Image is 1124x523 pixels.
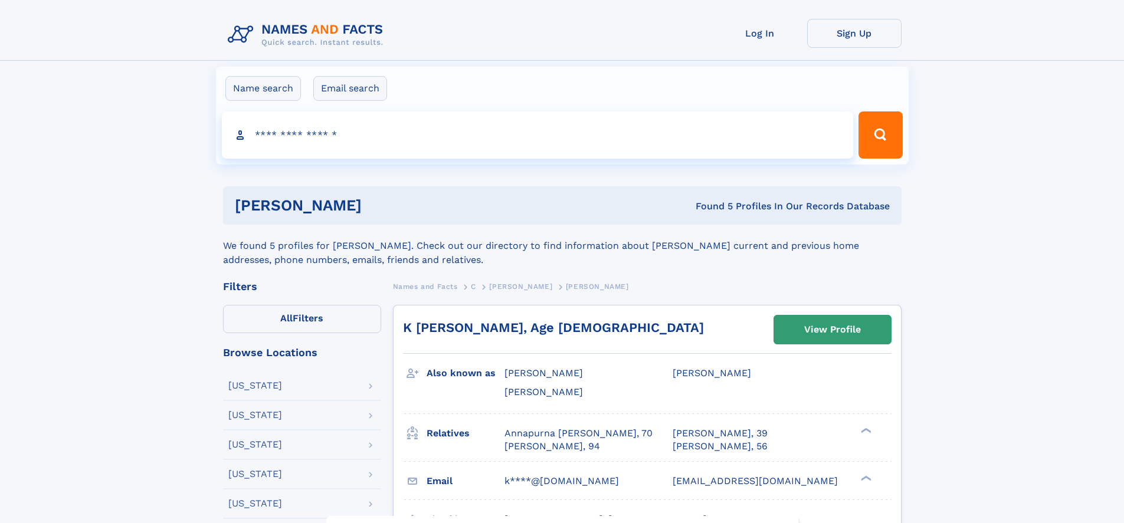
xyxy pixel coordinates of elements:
[222,111,854,159] input: search input
[804,316,861,343] div: View Profile
[228,469,282,479] div: [US_STATE]
[504,367,583,379] span: [PERSON_NAME]
[223,225,902,267] div: We found 5 profiles for [PERSON_NAME]. Check out our directory to find information about [PERSON_...
[223,347,381,358] div: Browse Locations
[427,363,504,383] h3: Also known as
[223,19,393,51] img: Logo Names and Facts
[529,200,890,213] div: Found 5 Profiles In Our Records Database
[673,427,768,440] a: [PERSON_NAME], 39
[673,475,838,486] span: [EMAIL_ADDRESS][DOMAIN_NAME]
[807,19,902,48] a: Sign Up
[858,426,872,434] div: ❯
[223,305,381,333] label: Filters
[566,282,629,291] span: [PERSON_NAME]
[858,474,872,482] div: ❯
[228,381,282,390] div: [US_STATE]
[228,440,282,449] div: [US_STATE]
[427,423,504,443] h3: Relatives
[858,111,902,159] button: Search Button
[225,76,301,101] label: Name search
[504,427,653,440] a: Annapurna [PERSON_NAME], 70
[489,279,552,294] a: [PERSON_NAME]
[228,410,282,420] div: [US_STATE]
[471,279,476,294] a: C
[235,198,529,213] h1: [PERSON_NAME]
[471,282,476,291] span: C
[228,499,282,508] div: [US_STATE]
[393,279,458,294] a: Names and Facts
[489,282,552,291] span: [PERSON_NAME]
[504,386,583,397] span: [PERSON_NAME]
[427,471,504,491] h3: Email
[280,313,293,324] span: All
[673,440,768,453] a: [PERSON_NAME], 56
[504,440,600,453] a: [PERSON_NAME], 94
[713,19,807,48] a: Log In
[313,76,387,101] label: Email search
[223,281,381,292] div: Filters
[774,315,891,344] a: View Profile
[673,367,751,379] span: [PERSON_NAME]
[403,320,704,335] a: K [PERSON_NAME], Age [DEMOGRAPHIC_DATA]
